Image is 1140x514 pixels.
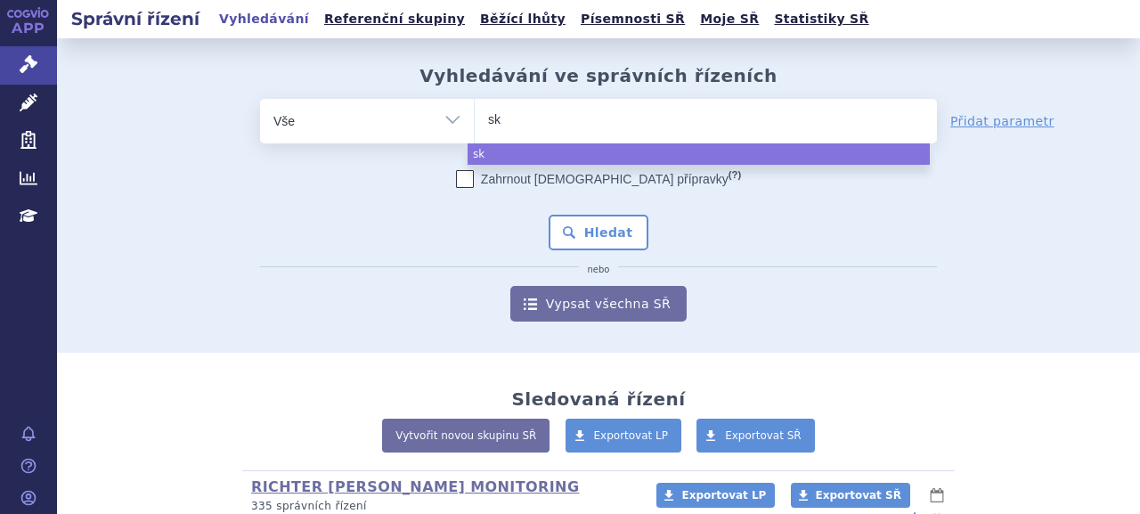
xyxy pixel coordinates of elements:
span: Exportovat LP [594,429,669,442]
a: Moje SŘ [695,7,764,31]
a: Vypsat všechna SŘ [510,286,687,322]
label: Zahrnout [DEMOGRAPHIC_DATA] přípravky [456,170,741,188]
a: Exportovat SŘ [791,483,910,508]
a: RICHTER [PERSON_NAME] MONITORING [251,478,579,495]
i: nebo [579,265,619,275]
a: Statistiky SŘ [769,7,874,31]
a: Vyhledávání [214,7,314,31]
a: Exportovat LP [566,419,682,453]
span: Exportovat LP [681,489,766,502]
li: sk [468,143,930,165]
a: Exportovat LP [656,483,775,508]
span: Exportovat SŘ [725,429,802,442]
button: lhůty [928,485,946,506]
a: Běžící lhůty [475,7,571,31]
button: Hledat [549,215,649,250]
abbr: (?) [729,169,741,181]
a: Exportovat SŘ [696,419,815,453]
h2: Sledovaná řízení [511,388,685,410]
span: Exportovat SŘ [816,489,901,502]
p: 335 správních řízení [251,499,633,514]
h2: Správní řízení [57,6,214,31]
a: Vytvořit novou skupinu SŘ [382,419,550,453]
a: Písemnosti SŘ [575,7,690,31]
h2: Vyhledávání ve správních řízeních [419,65,778,86]
a: Přidat parametr [950,112,1054,130]
a: Referenční skupiny [319,7,470,31]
